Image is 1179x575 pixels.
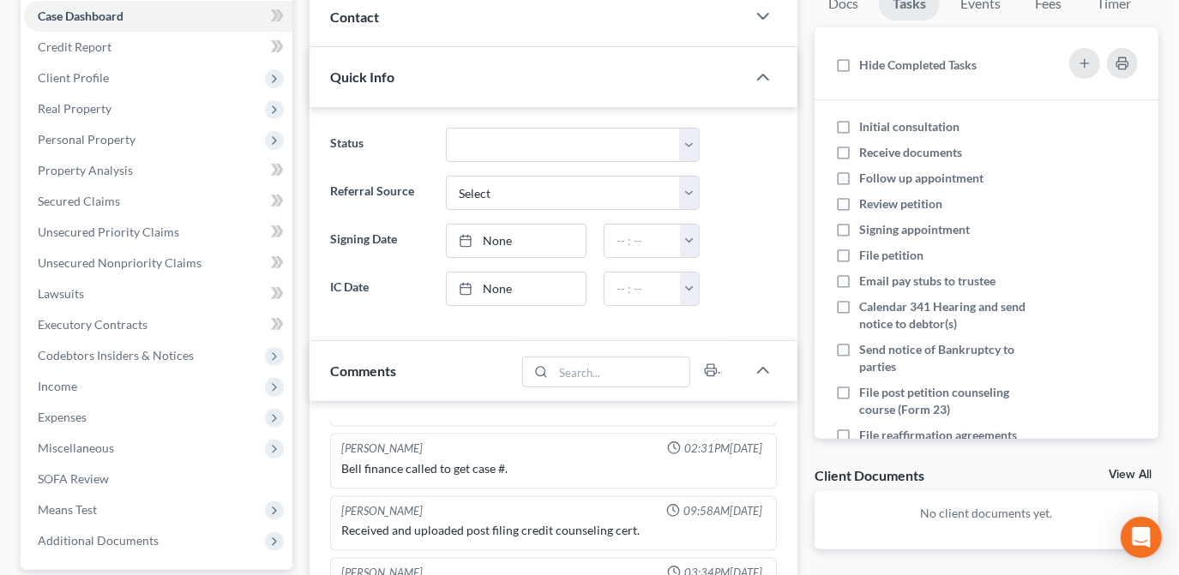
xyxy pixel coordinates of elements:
span: Signing appointment [859,222,970,237]
div: Open Intercom Messenger [1121,517,1162,558]
span: Property Analysis [38,163,133,177]
input: Search... [554,357,690,386]
span: Additional Documents [38,533,159,548]
span: Email pay stubs to trustee [859,273,996,288]
span: Receive documents [859,145,962,159]
label: Referral Source [322,176,437,210]
span: Real Property [38,101,111,116]
a: None [447,273,586,305]
span: Contact [330,9,379,25]
span: Miscellaneous [38,440,114,455]
div: Bell finance called to get case #. [341,461,766,478]
label: Signing Date [322,224,437,258]
span: Unsecured Priority Claims [38,225,179,239]
span: Means Test [38,502,97,517]
p: No client documents yet. [828,505,1145,522]
span: 09:58AM[DATE] [683,504,762,520]
span: Review petition [859,196,942,211]
span: Unsecured Nonpriority Claims [38,255,202,270]
a: Executory Contracts [24,309,292,340]
span: Personal Property [38,132,135,147]
div: [PERSON_NAME] [341,441,423,458]
div: [PERSON_NAME] [341,504,423,520]
span: Executory Contracts [38,317,147,332]
a: Lawsuits [24,279,292,309]
a: Credit Report [24,32,292,63]
span: File post petition counseling course (Form 23) [859,385,1009,416]
span: Follow up appointment [859,171,984,185]
div: Received and uploaded post filing credit counseling cert. [341,523,766,540]
span: Credit Report [38,39,111,54]
a: SOFA Review [24,464,292,494]
span: 02:31PM[DATE] [684,441,762,458]
span: File reaffirmation agreements [859,428,1017,442]
span: Hide Completed Tasks [859,57,977,72]
span: Expenses [38,410,87,424]
a: Property Analysis [24,155,292,186]
span: Codebtors Insiders & Notices [38,348,194,362]
div: Client Documents [815,466,924,484]
span: Client Profile [38,70,109,85]
span: Initial consultation [859,119,959,134]
a: Secured Claims [24,186,292,217]
a: Case Dashboard [24,1,292,32]
span: Lawsuits [38,286,84,301]
input: -- : -- [605,225,681,257]
input: -- : -- [605,273,681,305]
span: Calendar 341 Hearing and send notice to debtor(s) [859,299,1026,331]
label: IC Date [322,272,437,306]
span: Send notice of Bankruptcy to parties [859,342,1014,374]
a: Unsecured Nonpriority Claims [24,248,292,279]
span: Income [38,379,77,393]
a: View All [1109,469,1152,481]
span: Comments [330,362,396,379]
span: Case Dashboard [38,9,123,23]
span: SOFA Review [38,471,109,486]
a: None [447,225,586,257]
span: File petition [859,248,923,262]
a: Unsecured Priority Claims [24,217,292,248]
span: Secured Claims [38,194,120,208]
label: Status [322,128,437,162]
span: Quick Info [330,69,394,85]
